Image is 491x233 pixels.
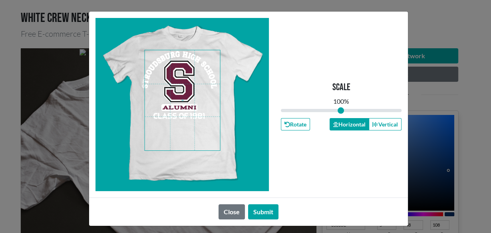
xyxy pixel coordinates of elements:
button: Vertical [369,118,402,130]
div: 100 % [333,97,349,106]
button: Horizontal [330,118,369,130]
button: Rotate [281,118,310,130]
p: Scale [332,82,350,93]
button: Close [219,204,245,219]
button: Submit [248,204,278,219]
